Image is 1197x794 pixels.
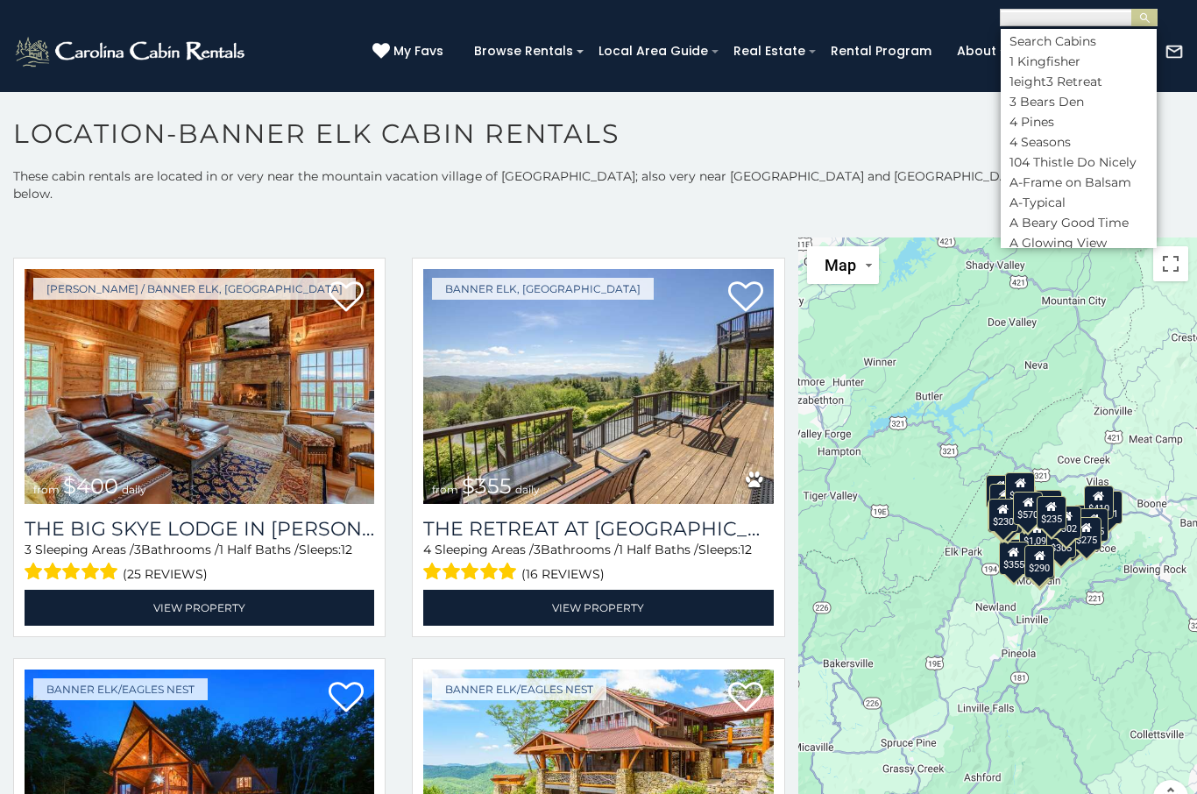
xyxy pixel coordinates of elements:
[1019,517,1056,550] div: $1,095
[1084,486,1114,519] div: $410
[822,38,940,65] a: Rental Program
[1013,492,1043,525] div: $570
[1001,53,1157,69] li: 1 Kingfisher
[1005,472,1035,506] div: $310
[123,563,208,585] span: (25 reviews)
[1001,215,1157,230] li: A Beary Good Time
[999,542,1029,575] div: $355
[521,563,605,585] span: (16 reviews)
[1052,506,1082,539] div: $302
[25,269,374,504] img: The Big Skye Lodge in Valle Crucis
[1025,546,1055,579] div: $350
[1001,114,1157,130] li: 4 Pines
[25,269,374,504] a: The Big Skye Lodge in Valle Crucis from $400 daily
[423,517,773,541] a: The Retreat at [GEOGRAPHIC_DATA][PERSON_NAME]
[948,38,1005,65] a: About
[393,42,443,60] span: My Favs
[988,498,1018,531] div: $230
[986,475,1016,508] div: $720
[1025,544,1055,578] div: $290
[329,680,364,717] a: Add to favorites
[33,678,208,700] a: Banner Elk/Eagles Nest
[432,483,458,496] span: from
[740,542,752,557] span: 12
[515,483,540,496] span: daily
[63,473,118,499] span: $400
[423,590,773,626] a: View Property
[423,542,431,557] span: 4
[1037,495,1066,528] div: $235
[988,499,1017,532] div: $305
[728,680,763,717] a: Add to favorites
[25,541,374,585] div: Sleeping Areas / Bathrooms / Sleeps:
[1165,42,1184,61] img: mail-regular-white.png
[619,542,698,557] span: 1 Half Baths /
[423,541,773,585] div: Sleeping Areas / Bathrooms / Sleeps:
[1072,516,1101,549] div: $275
[1001,174,1157,190] li: A-Frame on Balsam
[590,38,717,65] a: Local Area Guide
[1046,525,1076,558] div: $305
[25,517,374,541] a: The Big Skye Lodge in [PERSON_NAME][GEOGRAPHIC_DATA]
[423,269,773,504] a: The Retreat at Mountain Meadows from $355 daily
[372,42,448,61] a: My Favs
[1001,235,1157,251] li: A Glowing View
[465,38,582,65] a: Browse Rentals
[1001,154,1157,170] li: 104 Thistle Do Nicely
[1153,246,1188,281] button: Toggle fullscreen view
[341,542,352,557] span: 12
[825,256,856,274] span: Map
[423,269,773,504] img: The Retreat at Mountain Meadows
[33,483,60,496] span: from
[432,278,654,300] a: Banner Elk, [GEOGRAPHIC_DATA]
[219,542,299,557] span: 1 Half Baths /
[1001,74,1157,89] li: 1eight3 Retreat
[1001,33,1157,49] li: Search Cabins
[33,278,356,300] a: [PERSON_NAME] / Banner Elk, [GEOGRAPHIC_DATA]
[462,473,512,499] span: $355
[807,246,879,284] button: Change map style
[1080,507,1109,541] div: $485
[432,678,606,700] a: Banner Elk/Eagles Nest
[725,38,814,65] a: Real Estate
[534,542,541,557] span: 3
[25,517,374,541] h3: The Big Skye Lodge in Valle Crucis
[134,542,141,557] span: 3
[423,517,773,541] h3: The Retreat at Mountain Meadows
[728,280,763,316] a: Add to favorites
[13,34,250,69] img: White-1-2.png
[1001,134,1157,150] li: 4 Seasons
[993,500,1023,533] div: $250
[25,542,32,557] span: 3
[25,590,374,626] a: View Property
[1033,490,1063,523] div: $235
[1001,538,1031,571] div: $225
[1001,94,1157,110] li: 3 Bears Den
[1001,195,1157,210] li: A-Typical
[122,483,146,496] span: daily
